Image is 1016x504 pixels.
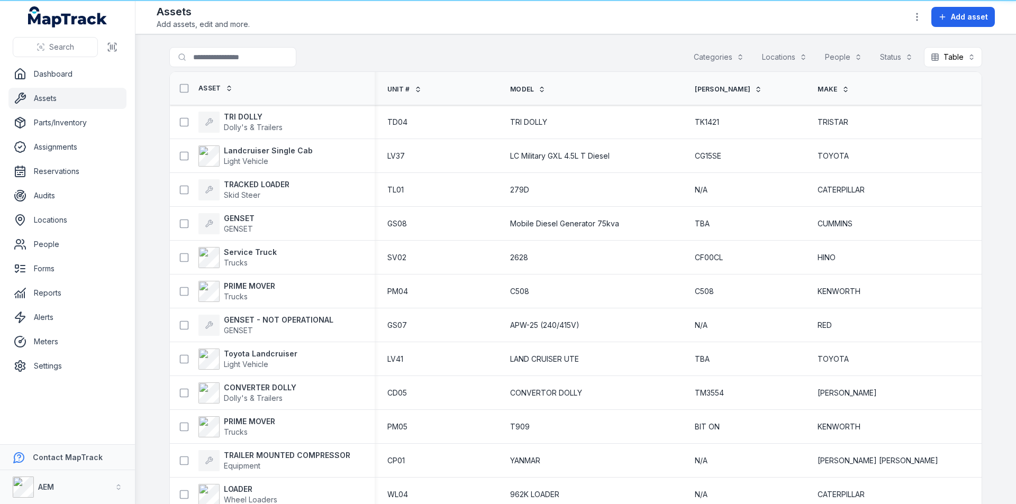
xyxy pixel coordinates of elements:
a: Assignments [8,136,126,158]
span: TK1421 [695,117,719,127]
span: Dolly's & Trailers [224,123,283,132]
a: TRAILER MOUNTED COMPRESSOREquipment [198,450,350,471]
span: Model [510,85,534,94]
span: PM04 [387,286,408,297]
span: TOYOTA [818,354,849,364]
span: CF00CL [695,252,723,263]
a: Parts/Inventory [8,112,126,133]
strong: GENSET - NOT OPERATIONAL [224,315,333,325]
a: Audits [8,185,126,206]
span: SV02 [387,252,406,263]
a: Landcruiser Single CabLight Vehicle [198,145,313,167]
button: Search [13,37,98,57]
span: [PERSON_NAME] [PERSON_NAME] [818,455,938,466]
a: Dashboard [8,63,126,85]
span: LV37 [387,151,405,161]
span: CD05 [387,388,407,398]
span: C508 [510,286,529,297]
span: Trucks [224,258,248,267]
span: TOYOTA [818,151,849,161]
a: Asset [198,84,233,93]
strong: TRI DOLLY [224,112,283,122]
a: Reservations [8,161,126,182]
span: GENSET [224,224,253,233]
button: Table [924,47,982,67]
span: [PERSON_NAME] [695,85,750,94]
span: N/A [695,489,707,500]
strong: Service Truck [224,247,277,258]
span: CATERPILLAR [818,185,865,195]
a: Locations [8,209,126,231]
span: [PERSON_NAME] [818,388,877,398]
button: Status [873,47,920,67]
span: GENSET [224,326,253,335]
span: KENWORTH [818,421,860,432]
a: Forms [8,258,126,279]
strong: Landcruiser Single Cab [224,145,313,156]
span: Mobile Diesel Generator 75kva [510,218,619,229]
a: Alerts [8,307,126,328]
span: Skid Steer [224,190,260,199]
a: PRIME MOVERTrucks [198,281,275,302]
a: Reports [8,282,126,304]
span: Trucks [224,427,248,436]
span: CATERPILLAR [818,489,865,500]
span: N/A [695,455,707,466]
span: TBA [695,218,710,229]
strong: TRACKED LOADER [224,179,289,190]
strong: LOADER [224,484,277,494]
span: LC Military GXL 4.5L T Diesel [510,151,610,161]
span: N/A [695,320,707,331]
a: TRACKED LOADERSkid Steer [198,179,289,200]
a: Toyota LandcruiserLight Vehicle [198,349,297,370]
span: Equipment [224,461,260,470]
a: Settings [8,355,126,377]
span: Unit # [387,85,410,94]
strong: PRIME MOVER [224,281,275,291]
a: Meters [8,331,126,352]
span: CG15SE [695,151,721,161]
span: LAND CRUISER UTE [510,354,579,364]
span: CUMMINS [818,218,852,229]
span: TRISTAR [818,117,848,127]
span: YANMAR [510,455,540,466]
strong: Toyota Landcruiser [224,349,297,359]
strong: GENSET [224,213,255,224]
span: BIT ON [695,421,720,432]
span: T909 [510,421,530,432]
span: 962K LOADER [510,489,559,500]
span: GS07 [387,320,407,331]
a: People [8,234,126,255]
span: 2628 [510,252,528,263]
span: Wheel Loaders [224,495,277,504]
span: WL04 [387,489,408,500]
a: TRI DOLLYDolly's & Trailers [198,112,283,133]
h2: Assets [157,4,250,19]
a: Assets [8,88,126,109]
a: Service TruckTrucks [198,247,277,268]
span: PM05 [387,421,407,432]
strong: TRAILER MOUNTED COMPRESSOR [224,450,350,461]
a: MapTrack [28,6,107,28]
span: Search [49,42,74,52]
button: Add asset [931,7,995,27]
span: 279D [510,185,529,195]
strong: PRIME MOVER [224,416,275,427]
span: GS08 [387,218,407,229]
span: Add asset [951,12,988,22]
button: People [818,47,869,67]
a: Model [510,85,546,94]
span: CP01 [387,455,405,466]
a: GENSET - NOT OPERATIONALGENSET [198,315,333,336]
span: Dolly's & Trailers [224,393,283,402]
a: Unit # [387,85,422,94]
span: CONVERTOR DOLLY [510,388,582,398]
span: APW-25 (240/415V) [510,320,579,331]
strong: Contact MapTrack [33,453,103,462]
strong: AEM [38,482,54,491]
span: TL01 [387,185,404,195]
span: KENWORTH [818,286,860,297]
a: PRIME MOVERTrucks [198,416,275,437]
span: Trucks [224,292,248,301]
span: RED [818,320,832,331]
